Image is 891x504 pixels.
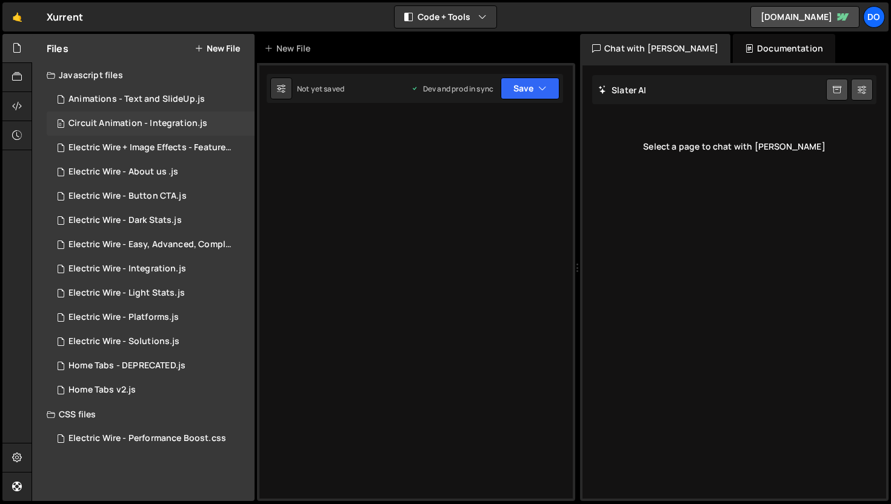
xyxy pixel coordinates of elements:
[598,84,647,96] h2: Slater AI
[68,433,226,444] div: Electric Wire - Performance Boost.css
[47,184,255,208] div: 13741/39731.js
[395,6,496,28] button: Code + Tools
[47,136,259,160] div: 13741/39792.js
[297,84,344,94] div: Not yet saved
[47,257,255,281] div: 13741/45398.js
[47,42,68,55] h2: Files
[68,118,207,129] div: Circuit Animation - Integration.js
[68,385,136,396] div: Home Tabs v2.js
[68,94,205,105] div: Animations - Text and SlideUp.js
[47,111,255,136] div: 13741/45029.js
[47,233,259,257] div: 13741/39793.js
[47,281,255,305] div: 13741/39781.js
[47,160,255,184] div: 13741/40873.js
[411,84,493,94] div: Dev and prod in sync
[47,208,255,233] div: 13741/39773.js
[68,336,179,347] div: Electric Wire - Solutions.js
[68,288,185,299] div: Electric Wire - Light Stats.js
[733,34,835,63] div: Documentation
[47,378,255,402] div: 13741/35121.js
[68,167,178,177] div: Electric Wire - About us .js
[47,426,255,451] div: 13741/39772.css
[32,402,255,426] div: CSS files
[68,239,236,250] div: Electric Wire - Easy, Advanced, Complete.js
[68,191,187,202] div: Electric Wire - Button CTA.js
[501,78,559,99] button: Save
[863,6,885,28] a: Do
[47,354,255,378] div: 13741/34720.js
[47,305,255,330] div: 13741/39729.js
[57,120,64,130] span: 0
[68,142,236,153] div: Electric Wire + Image Effects - Features.js
[264,42,315,55] div: New File
[47,10,83,24] div: Xurrent
[195,44,240,53] button: New File
[2,2,32,31] a: 🤙
[750,6,859,28] a: [DOMAIN_NAME]
[68,215,182,226] div: Electric Wire - Dark Stats.js
[68,312,179,323] div: Electric Wire - Platforms.js
[68,264,186,274] div: Electric Wire - Integration.js
[68,360,185,371] div: Home Tabs - DEPRECATED.js
[47,330,255,354] div: 13741/39667.js
[47,87,255,111] div: 13741/40380.js
[580,34,730,63] div: Chat with [PERSON_NAME]
[592,122,876,171] div: Select a page to chat with [PERSON_NAME]
[32,63,255,87] div: Javascript files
